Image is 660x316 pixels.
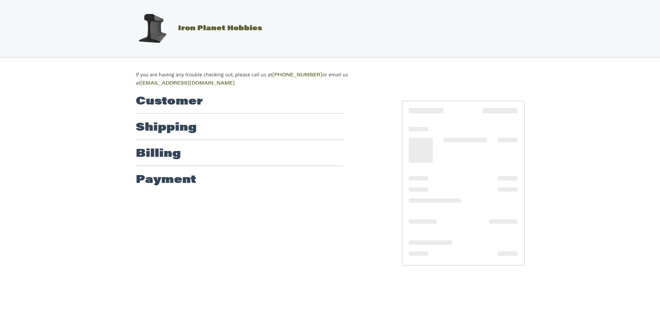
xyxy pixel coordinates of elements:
a: Iron Planet Hobbies [128,25,262,32]
a: [PHONE_NUMBER] [272,73,322,78]
a: [EMAIL_ADDRESS][DOMAIN_NAME] [140,81,235,86]
span: Iron Planet Hobbies [178,25,262,32]
h2: Customer [136,95,203,109]
p: If you are having any trouble checking out, please call us at or email us at [136,71,370,87]
img: Iron Planet Hobbies [135,11,169,46]
h2: Billing [136,147,181,161]
h2: Payment [136,173,196,187]
h2: Shipping [136,121,197,135]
